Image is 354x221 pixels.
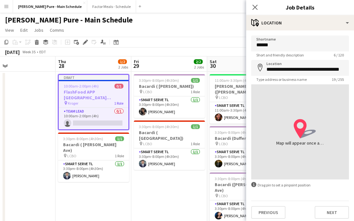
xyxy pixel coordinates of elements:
span: 1/1 [191,78,200,83]
div: Drag pin to set a pinpoint position [251,182,349,188]
span: 1/2 [118,59,127,64]
span: 10:00am-2:00pm (4h) [64,84,99,88]
span: 19 / 255 [327,77,349,82]
button: Factor Meals - Schedule [87,0,136,13]
a: View [3,26,16,34]
app-job-card: 3:30pm-8:00pm (4h30m)1/1Bacardi ( [PERSON_NAME]) LCBO1 RoleSmart Serve TL1/13:30pm-8:00pm (4h30m)... [134,74,205,118]
span: LCBO [67,153,76,158]
h3: Bacardi ( [PERSON_NAME]) [134,83,205,89]
app-card-role: Smart Serve TL1/13:30pm-8:00pm (4h30m)[PERSON_NAME] [58,160,129,182]
span: LCBO [219,193,228,198]
span: 29 [133,62,139,69]
h3: Bacardi ( [GEOGRAPHIC_DATA]) [134,130,205,141]
span: Jobs [34,27,43,33]
span: 3:30pm-8:00pm (4h30m) [215,176,255,181]
app-job-card: 3:30pm-8:00pm (4h30m)1/1Bacardi ( [GEOGRAPHIC_DATA]) LCBO1 RoleSmart Serve TL1/13:30pm-8:00pm (4h... [134,120,205,170]
span: Comms [50,27,64,33]
span: 30 [209,62,217,69]
button: Next [315,206,349,219]
span: LCBO [219,95,228,100]
a: Edit [18,26,30,34]
span: Thu [58,59,66,64]
span: Short and friendly description [251,53,309,57]
span: Type address or business name [251,77,312,82]
app-card-role: Smart Serve TL1/111:00am-3:30pm (4h30m)[PERSON_NAME] [210,102,281,124]
a: Comms [47,26,67,34]
app-job-card: Draft10:00am-2:00pm (4h)0/1FlashFood APP [GEOGRAPHIC_DATA] [GEOGRAPHIC_DATA], [GEOGRAPHIC_DATA] K... [58,74,129,130]
span: 1 Role [191,89,200,94]
h3: Bacardi ([PERSON_NAME] Ave) [210,182,281,193]
h3: FlashFood APP [GEOGRAPHIC_DATA] [GEOGRAPHIC_DATA], [GEOGRAPHIC_DATA] [59,89,128,101]
span: 0/1 [115,84,123,88]
span: 3:30pm-8:00pm (4h30m) [215,130,255,135]
span: 6 / 120 [329,53,349,57]
span: 1/1 [115,136,124,141]
span: Edit [20,27,28,33]
span: 1 Role [115,153,124,158]
div: Map will appear once address has been added [276,140,324,146]
span: Sat [210,59,217,64]
h3: Job Details [246,3,354,11]
span: 2/2 [194,59,203,64]
span: LCBO [143,141,152,146]
span: 11:00am-3:30pm (4h30m) [215,78,257,83]
span: Kroger [68,101,78,106]
span: 3:30pm-8:00pm (4h30m) [139,124,179,129]
app-job-card: 11:00am-3:30pm (4h30m)1/1[PERSON_NAME] ([PERSON_NAME]) LCBO1 RoleSmart Serve TL1/111:00am-3:30pm ... [210,74,281,124]
span: 3:30pm-8:00pm (4h30m) [139,78,179,83]
div: EDT [39,49,46,54]
div: [DATE] [5,49,20,55]
div: 2 Jobs [194,65,204,69]
h3: Bacardi ( [PERSON_NAME] Ave) [58,142,129,153]
span: 28 [57,62,66,69]
h3: [PERSON_NAME] ([PERSON_NAME]) [210,83,281,95]
span: 1 Role [114,101,123,106]
app-card-role: Team Lead0/110:00am-2:00pm (4h) [59,108,128,129]
div: 2 Jobs [118,65,128,69]
span: Week 35 [21,49,37,54]
a: Jobs [31,26,46,34]
h3: Bacardi (Dufferin St) [210,135,281,141]
app-card-role: Smart Serve TL1/13:30pm-8:00pm (4h30m)[PERSON_NAME] [134,96,205,118]
h1: [PERSON_NAME] Pure - Main Schedule [5,15,133,25]
button: Previous [251,206,285,219]
div: Draft [59,75,128,80]
span: Fri [134,59,139,64]
app-card-role: Smart Serve TL1/13:30pm-8:00pm (4h30m)[PERSON_NAME] [134,148,205,170]
app-card-role: Smart Serve TL1/13:30pm-8:00pm (4h30m)[PERSON_NAME] [210,148,281,170]
span: 1 Role [191,141,200,146]
span: View [5,27,14,33]
span: 3:30pm-8:00pm (4h30m) [63,136,103,141]
button: [PERSON_NAME] Pure - Main Schedule [13,0,87,13]
app-job-card: 3:30pm-8:00pm (4h30m)1/1Bacardi (Dufferin St) LCBO1 RoleSmart Serve TL1/13:30pm-8:00pm (4h30m)[PE... [210,126,281,170]
app-job-card: 3:30pm-8:00pm (4h30m)1/1Bacardi ( [PERSON_NAME] Ave) LCBO1 RoleSmart Serve TL1/13:30pm-8:00pm (4h... [58,133,129,182]
span: 1/1 [191,124,200,129]
span: LCBO [143,89,152,94]
span: LCBO [219,141,228,146]
div: Location [246,15,354,30]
